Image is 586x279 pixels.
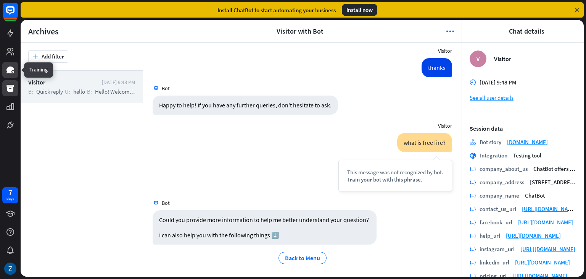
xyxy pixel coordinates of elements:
[530,178,578,186] span: [STREET_ADDRESS]
[285,254,320,262] span: Back to Menu
[480,232,500,239] div: help_url
[470,246,476,252] i: variable
[462,20,584,43] header: Chat details
[32,54,38,59] i: plus
[2,187,18,203] a: 7 days
[73,88,85,95] span: hello
[347,176,443,183] div: Train your bot with this phrase.
[470,193,476,199] i: variable
[470,166,476,172] i: variable
[162,85,170,92] span: Bot
[470,50,486,67] div: V
[65,88,70,95] span: U:
[515,259,570,266] a: [URL][DOMAIN_NAME]
[480,152,507,159] div: Integration
[470,94,576,101] a: See all user details
[506,232,561,239] a: [URL][DOMAIN_NAME]
[28,78,98,86] div: Visitor
[36,88,63,95] span: Quick reply
[522,205,577,212] a: [URL][DOMAIN_NAME]
[470,273,476,279] i: variable
[470,139,476,145] i: stories
[525,192,545,199] span: ChatBot
[153,210,377,245] div: Could you provide more information to help me better understand your question? I can also help yo...
[153,96,338,115] div: Happy to help! If you have any further queries, don't hesitate to ask.
[95,88,226,95] span: Hello! Welcome to our chat. How can I help you [DATE]?
[87,88,92,95] span: B:
[8,189,12,196] div: 7
[438,122,452,129] span: Visitor
[518,219,573,226] a: [URL][DOMAIN_NAME]
[470,206,476,212] i: variable
[520,245,575,253] a: [URL][DOMAIN_NAME]
[494,55,576,63] div: Visitor
[6,3,29,26] button: Open LiveChat chat widget
[470,152,476,159] i: globe
[162,200,170,206] span: Bot
[470,79,476,86] i: time
[507,138,548,146] a: [DOMAIN_NAME]
[480,219,512,226] div: facebook_url
[28,88,33,95] span: B:
[470,179,476,185] i: variable
[422,58,452,77] div: thanks
[21,20,143,43] header: Archives
[102,79,135,86] div: [DATE] 9:48 PM
[470,260,476,266] i: variable
[480,178,524,186] div: company_address
[480,138,501,146] div: Bot story
[480,245,515,253] div: instagram_url
[6,196,14,201] div: days
[470,125,576,132] div: Session data
[480,205,516,212] div: contact_us_url
[397,133,452,152] div: what is free fire?
[480,79,516,86] span: [DATE] 9:48 PM
[480,259,509,266] div: linkedin_url
[513,152,541,159] span: Testing tool
[28,50,68,63] button: plusAdd filter
[217,6,336,14] div: Install ChatBot to start automating your business
[470,233,476,239] i: variable
[347,169,443,176] div: This message was not recognized by bot.
[158,27,441,36] span: Visitor with Bot
[446,28,454,35] i: more_horiz
[480,192,519,199] div: company_name
[342,4,377,16] div: Install now
[438,47,452,54] span: Visitor
[480,165,528,172] div: company_about_us
[470,219,476,225] i: variable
